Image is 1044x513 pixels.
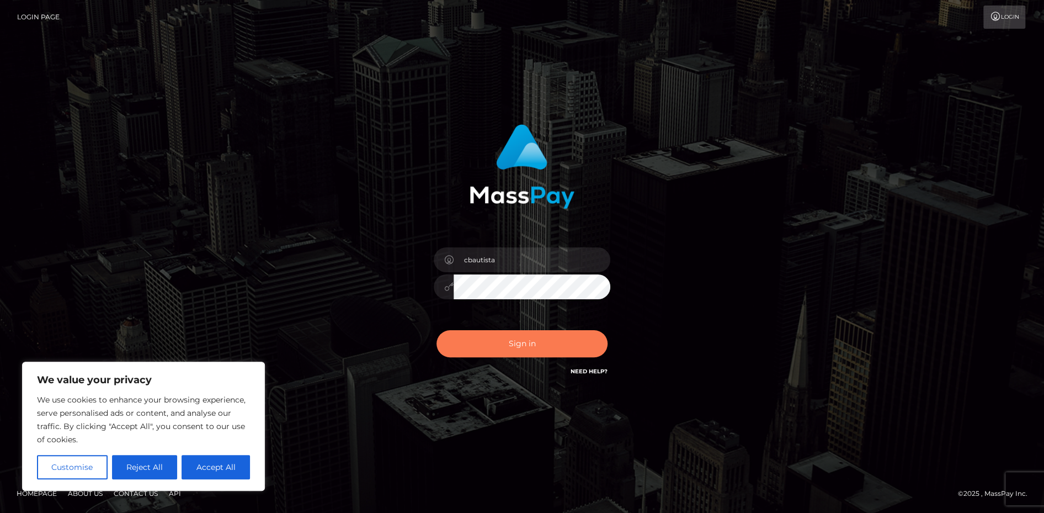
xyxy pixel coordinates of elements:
[454,247,610,272] input: Username...
[436,330,608,357] button: Sign in
[37,373,250,387] p: We value your privacy
[571,368,608,375] a: Need Help?
[37,455,108,479] button: Customise
[17,6,60,29] a: Login Page
[63,485,107,502] a: About Us
[109,485,162,502] a: Contact Us
[12,485,61,502] a: Homepage
[958,488,1036,500] div: © 2025 , MassPay Inc.
[22,362,265,491] div: We value your privacy
[983,6,1025,29] a: Login
[182,455,250,479] button: Accept All
[164,485,185,502] a: API
[37,393,250,446] p: We use cookies to enhance your browsing experience, serve personalised ads or content, and analys...
[470,124,574,209] img: MassPay Login
[112,455,178,479] button: Reject All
